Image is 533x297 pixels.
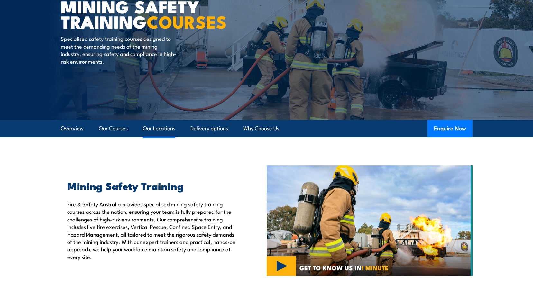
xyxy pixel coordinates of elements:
h2: Mining Safety Training [67,181,237,190]
img: MINING SAFETY TRAINING COURSES [267,165,473,276]
span: GET TO KNOW US IN [299,265,389,271]
a: Delivery options [190,120,228,137]
a: Our Courses [99,120,128,137]
strong: COURSES [147,8,227,34]
p: Specialised safety training courses designed to meet the demanding needs of the mining industry, ... [61,35,178,65]
a: Our Locations [143,120,175,137]
a: Why Choose Us [243,120,279,137]
p: Fire & Safety Australia provides specialised mining safety training courses across the nation, en... [67,200,237,260]
button: Enquire Now [427,120,473,137]
a: Overview [61,120,84,137]
strong: 1 MINUTE [362,263,389,272]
